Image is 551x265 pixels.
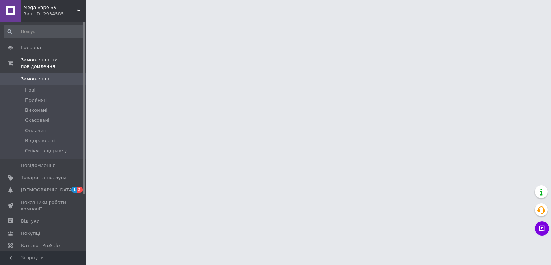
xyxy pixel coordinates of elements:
[21,57,86,70] span: Замовлення та повідомлення
[21,230,40,237] span: Покупці
[71,187,77,193] span: 1
[77,187,83,193] span: 2
[25,138,55,144] span: Відправлені
[21,45,41,51] span: Головна
[23,11,86,17] div: Ваш ID: 2934585
[21,187,74,193] span: [DEMOGRAPHIC_DATA]
[21,76,51,82] span: Замовлення
[25,148,67,154] span: Очікує відправку
[21,242,60,249] span: Каталог ProSale
[25,97,47,103] span: Прийняті
[25,87,36,93] span: Нові
[21,162,56,169] span: Повідомлення
[21,199,66,212] span: Показники роботи компанії
[21,175,66,181] span: Товари та послуги
[25,117,50,124] span: Скасовані
[25,107,47,113] span: Виконані
[4,25,85,38] input: Пошук
[25,127,48,134] span: Оплачені
[21,218,39,224] span: Відгуки
[23,4,77,11] span: Mega Vape SVT
[535,221,549,236] button: Чат з покупцем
